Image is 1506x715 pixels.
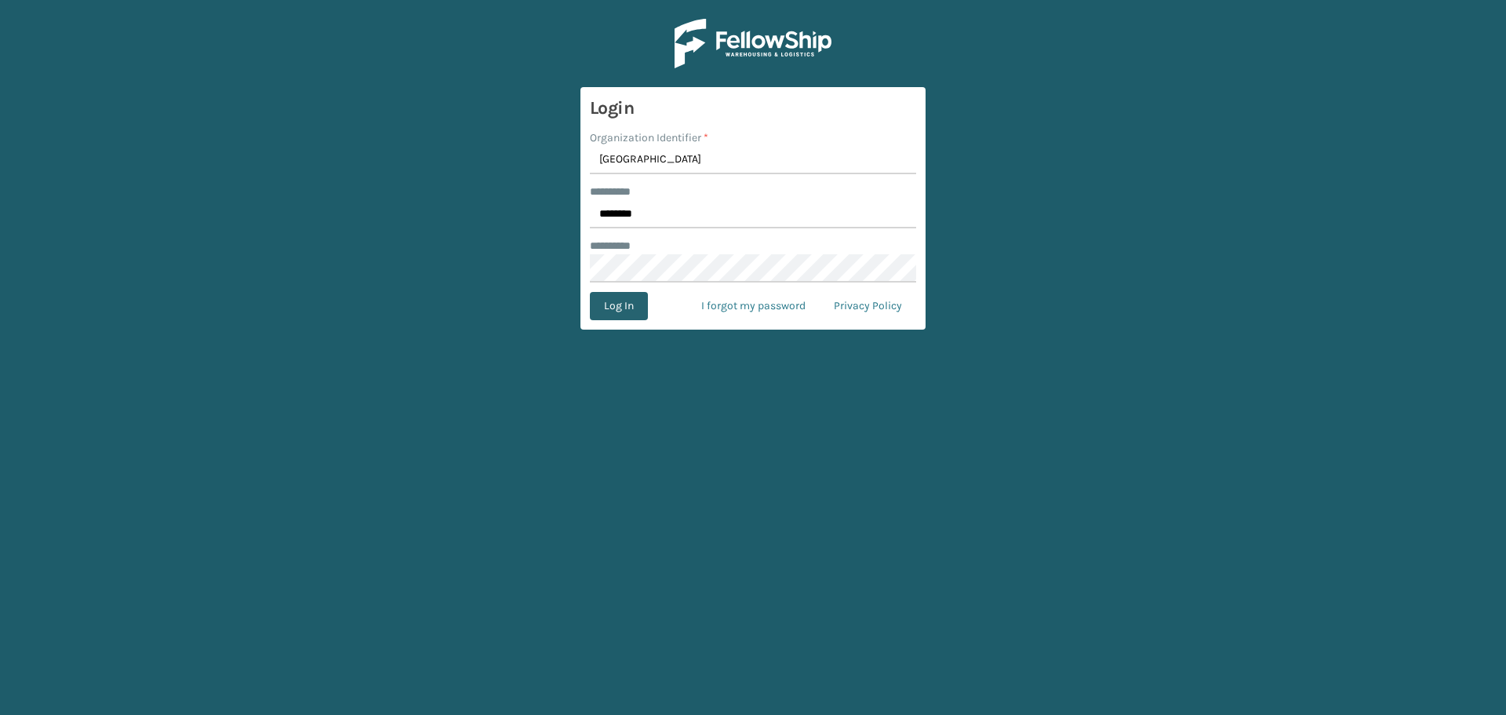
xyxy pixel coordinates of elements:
label: Organization Identifier [590,130,708,146]
img: Logo [675,19,831,68]
a: I forgot my password [687,292,820,320]
button: Log In [590,292,648,320]
a: Privacy Policy [820,292,916,320]
h3: Login [590,97,916,120]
